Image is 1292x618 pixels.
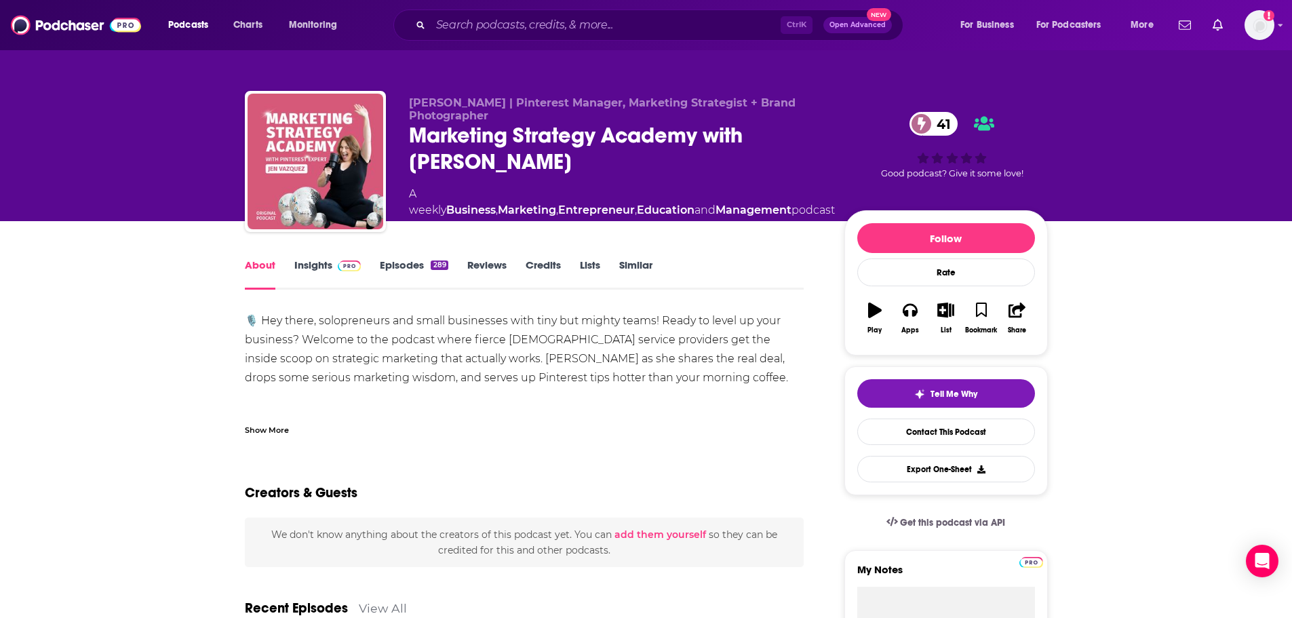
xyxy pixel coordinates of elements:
button: Bookmark [964,294,999,343]
button: Show profile menu [1245,10,1274,40]
input: Search podcasts, credits, & more... [431,14,781,36]
a: Education [637,204,694,216]
a: About [245,258,275,290]
span: We don't know anything about the creators of this podcast yet . You can so they can be credited f... [271,528,777,556]
a: Pro website [1019,555,1043,568]
a: Charts [224,14,271,36]
label: My Notes [857,563,1035,587]
span: , [496,204,498,216]
button: open menu [951,14,1031,36]
div: List [941,326,952,334]
a: Show notifications dropdown [1207,14,1228,37]
img: Podchaser - Follow, Share and Rate Podcasts [11,12,141,38]
span: Get this podcast via API [900,517,1005,528]
div: Search podcasts, credits, & more... [406,9,916,41]
span: More [1131,16,1154,35]
a: Get this podcast via API [876,506,1017,539]
span: Podcasts [168,16,208,35]
span: Good podcast? Give it some love! [881,168,1023,178]
a: InsightsPodchaser Pro [294,258,361,290]
button: add them yourself [614,529,706,540]
button: open menu [159,14,226,36]
button: Follow [857,223,1035,253]
div: Share [1008,326,1026,334]
div: Bookmark [965,326,997,334]
button: open menu [1027,14,1121,36]
a: Entrepreneur [558,204,635,216]
span: [PERSON_NAME] | Pinterest Manager, Marketing Strategist + Brand Photographer [409,96,796,122]
div: Open Intercom Messenger [1246,545,1278,577]
div: Play [867,326,882,334]
button: tell me why sparkleTell Me Why [857,379,1035,408]
div: Rate [857,258,1035,286]
button: List [928,294,963,343]
img: Marketing Strategy Academy with Jen Vazquez [248,94,383,229]
span: Charts [233,16,262,35]
a: Management [716,204,791,216]
button: open menu [1121,14,1171,36]
h2: Creators & Guests [245,484,357,501]
div: 289 [431,260,448,270]
a: Credits [526,258,561,290]
div: Apps [901,326,919,334]
img: Podchaser Pro [338,260,361,271]
button: Play [857,294,893,343]
a: Marketing [498,204,556,216]
a: Contact This Podcast [857,419,1035,445]
span: and [694,204,716,216]
button: Share [999,294,1034,343]
button: Export One-Sheet [857,456,1035,482]
a: Show notifications dropdown [1173,14,1196,37]
a: Business [446,204,496,216]
button: Open AdvancedNew [823,17,892,33]
span: New [867,8,891,21]
img: User Profile [1245,10,1274,40]
button: Apps [893,294,928,343]
a: Episodes289 [380,258,448,290]
a: Similar [619,258,652,290]
span: , [556,204,558,216]
a: Lists [580,258,600,290]
a: Reviews [467,258,507,290]
button: open menu [279,14,355,36]
a: 41 [909,112,958,136]
span: 41 [923,112,958,136]
div: 41Good podcast? Give it some love! [857,96,1048,194]
div: 🎙️ Hey there, solopreneurs and small businesses with tiny but mighty teams! Ready to level up you... [245,311,804,577]
span: , [635,204,637,216]
span: Open Advanced [829,22,886,28]
div: A weekly podcast [409,186,835,218]
a: View All [359,601,407,615]
svg: Add a profile image [1264,10,1274,21]
img: tell me why sparkle [914,389,925,400]
img: Podchaser Pro [1019,557,1043,568]
span: For Podcasters [1036,16,1101,35]
span: For Business [960,16,1014,35]
span: Monitoring [289,16,337,35]
span: Ctrl K [781,16,813,34]
span: Tell Me Why [931,389,977,400]
a: Recent Episodes [245,600,348,617]
span: Logged in as ncannella [1245,10,1274,40]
